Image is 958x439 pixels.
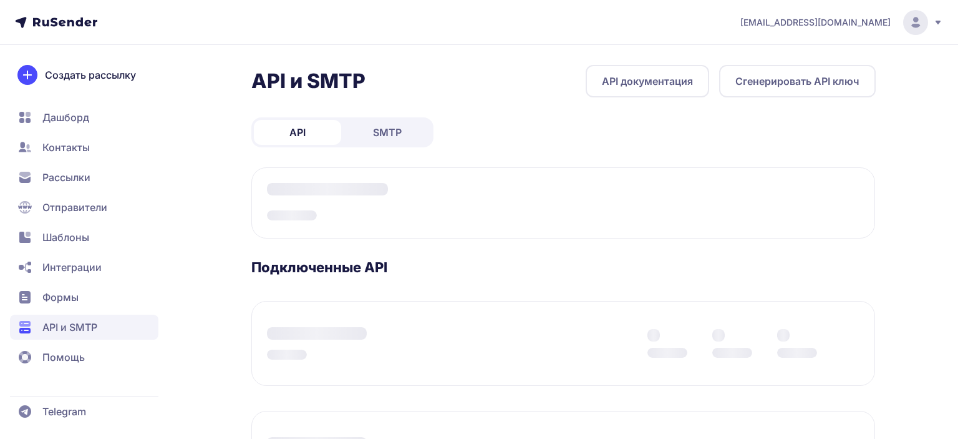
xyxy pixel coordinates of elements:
span: Контакты [42,140,90,155]
span: Создать рассылку [45,67,136,82]
span: Telegram [42,404,86,419]
a: Telegram [10,399,158,424]
span: Интеграции [42,260,102,275]
span: [EMAIL_ADDRESS][DOMAIN_NAME] [740,16,891,29]
span: API и SMTP [42,320,97,335]
a: API документация [586,65,709,97]
span: Шаблоны [42,230,89,245]
h3: Подключенные API [251,259,876,276]
span: Формы [42,290,79,305]
span: API [289,125,306,140]
a: SMTP [344,120,431,145]
span: Рассылки [42,170,90,185]
span: Отправители [42,200,107,215]
button: Сгенерировать API ключ [719,65,876,97]
span: Помощь [42,350,85,365]
span: Дашборд [42,110,89,125]
h2: API и SMTP [251,69,365,94]
a: API [254,120,341,145]
span: SMTP [373,125,402,140]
